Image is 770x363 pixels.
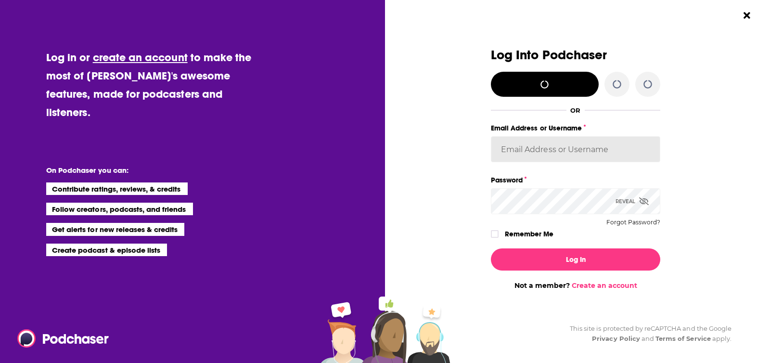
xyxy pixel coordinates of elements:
li: Contribute ratings, reviews, & credits [46,182,188,195]
div: Not a member? [491,281,660,290]
button: Close Button [738,6,756,25]
a: Privacy Policy [592,335,640,342]
label: Password [491,174,660,186]
li: Create podcast & episode lists [46,244,167,256]
li: Get alerts for new releases & credits [46,223,184,235]
input: Email Address or Username [491,136,660,162]
a: Create an account [572,281,637,290]
li: On Podchaser you can: [46,166,239,175]
a: Podchaser - Follow, Share and Rate Podcasts [17,329,102,348]
a: Terms of Service [655,335,711,342]
label: Email Address or Username [491,122,660,134]
h3: Log Into Podchaser [491,48,660,62]
li: Follow creators, podcasts, and friends [46,203,193,215]
button: Forgot Password? [606,219,660,226]
img: Podchaser - Follow, Share and Rate Podcasts [17,329,110,348]
label: Remember Me [505,228,553,240]
div: Reveal [616,188,649,214]
button: Log In [491,248,660,271]
a: create an account [93,51,188,64]
div: This site is protected by reCAPTCHA and the Google and apply. [562,324,731,344]
div: OR [570,106,580,114]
